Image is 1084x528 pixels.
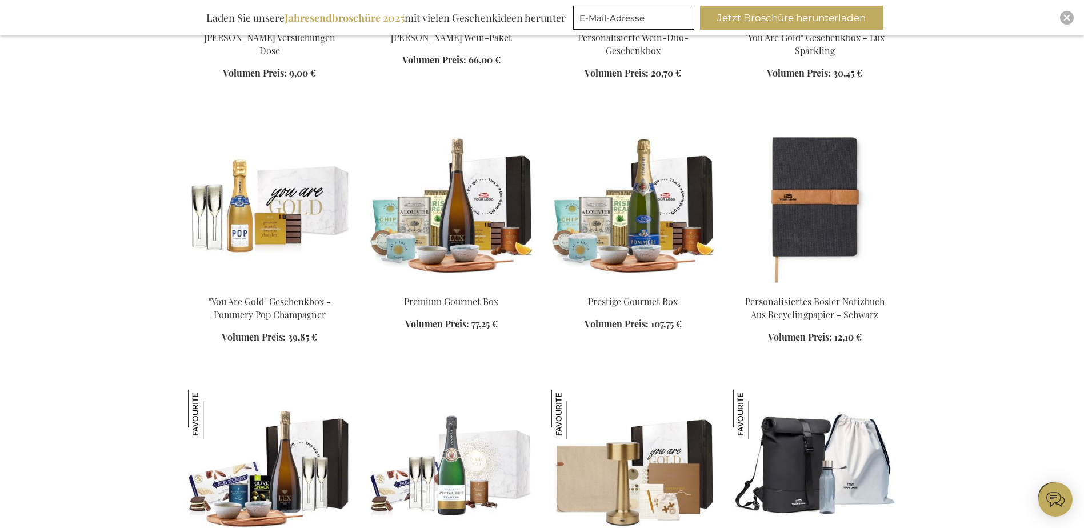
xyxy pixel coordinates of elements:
a: Premium Gourmet Box [370,281,533,292]
a: Volumen Preis: 30,45 € [767,67,862,80]
span: Volumen Preis: [405,318,469,330]
span: 107,75 € [651,318,682,330]
a: "You Are Gold" Geschenkbox - Pommery Pop Champagner [209,295,331,321]
img: You Are Gold Gift Box - Pommery Pop Champagne [188,126,351,286]
span: 30,45 € [833,67,862,79]
img: Geschenk-Set Für Radfahrer [733,390,782,439]
form: marketing offers and promotions [573,6,698,33]
a: Personalisiertes Bosler Notizbuch Aus Recyclingpapier - Schwarz [745,295,885,321]
img: Close [1063,14,1070,21]
span: Volumen Preis: [585,318,649,330]
span: 12,10 € [834,331,862,343]
a: Premium Gourmet Box [404,295,498,307]
span: 77,25 € [471,318,498,330]
a: You Are Gold Gift Box - Pommery Pop Champagne [188,281,351,292]
div: Laden Sie unsere mit vielen Geschenkideen herunter [201,6,571,30]
a: Prestige Gourmet Box [588,295,678,307]
span: Volumen Preis: [223,67,287,79]
img: Prestige Gourmet Box [551,126,715,286]
span: 39,85 € [288,331,317,343]
a: Volumen Preis: 66,00 € [402,54,501,67]
a: [PERSON_NAME] Wein-Paket [391,31,512,43]
a: Volumen Preis: 12,10 € [768,331,862,344]
div: Close [1060,11,1074,25]
a: Volumen Preis: 39,85 € [222,331,317,344]
a: Volumen Preis: 107,75 € [585,318,682,331]
span: Volumen Preis: [768,331,832,343]
a: Volumen Preis: 77,25 € [405,318,498,331]
span: 9,00 € [289,67,316,79]
b: Jahresendbroschüre 2025 [285,11,405,25]
span: 66,00 € [469,54,501,66]
a: Volumen Preis: 9,00 € [223,67,316,80]
span: Volumen Preis: [402,54,466,66]
iframe: belco-activator-frame [1038,482,1073,517]
span: Volumen Preis: [767,67,831,79]
img: Premium Gourmet Box [370,126,533,286]
span: Volumen Preis: [585,67,649,79]
a: Volumen Preis: 20,70 € [585,67,681,80]
span: Volumen Preis: [222,331,286,343]
a: Personalised Bosler Recycled Paper Notebook - Black [733,281,897,292]
img: Personalised Bosler Recycled Paper Notebook - Black [733,126,897,286]
input: E-Mail-Adresse [573,6,694,30]
img: Geschenkset Für Gemütliche Abende [551,390,601,439]
span: 20,70 € [651,67,681,79]
a: Prestige Gourmet Box [551,281,715,292]
button: Jetzt Broschüre herunterladen [700,6,883,30]
img: Süßes & Salziges LUXus-Apéro-Set [188,390,237,439]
